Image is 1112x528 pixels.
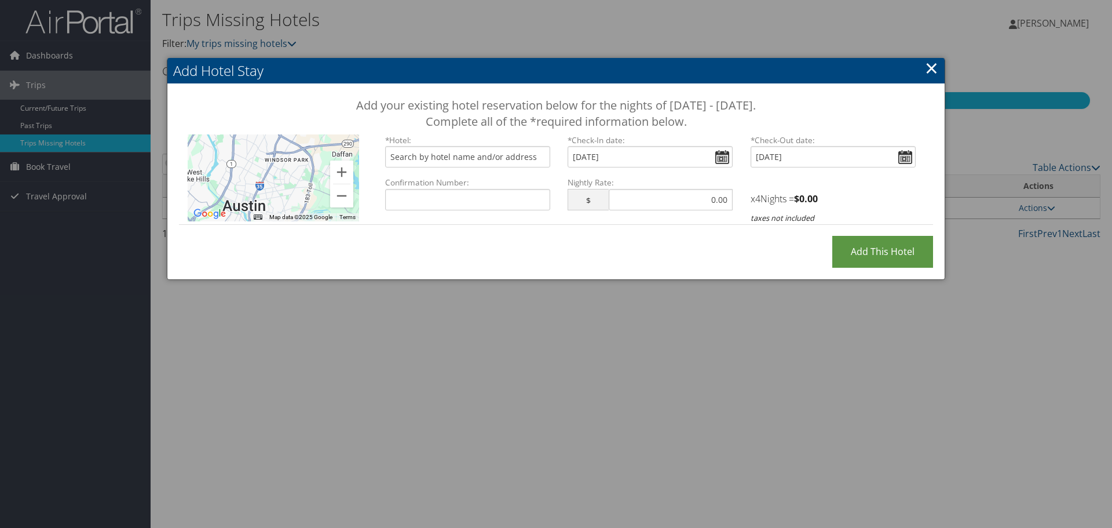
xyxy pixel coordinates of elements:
strong: $ [794,192,818,205]
label: Check-Out date: [751,134,916,146]
span: 0.00 [799,192,818,205]
input: 0.00 [609,189,733,210]
button: Keyboard shortcuts [254,213,262,221]
label: Confirmation Number: [385,177,550,188]
a: × [925,56,938,79]
button: Zoom out [330,184,353,207]
a: Open this area in Google Maps (opens a new window) [191,206,229,221]
img: Google [191,206,229,221]
span: Map data ©2025 Google [269,214,332,220]
a: Terms (opens in new tab) [339,214,356,220]
input: Add this Hotel [832,236,933,268]
label: Check-In date: [568,134,733,146]
input: Search by hotel name and/or address [385,146,550,167]
h2: Add Hotel Stay [167,58,945,83]
span: $ [568,189,609,210]
span: 4 [755,192,760,205]
h4: x Nights = [751,192,916,205]
i: taxes not included [751,213,814,223]
button: Zoom in [330,161,353,184]
label: *Hotel: [385,134,550,146]
label: Nightly Rate: [568,177,733,188]
h3: Add your existing hotel reservation below for the nights of [DATE] - [DATE]. Complete all of the ... [219,97,893,130]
